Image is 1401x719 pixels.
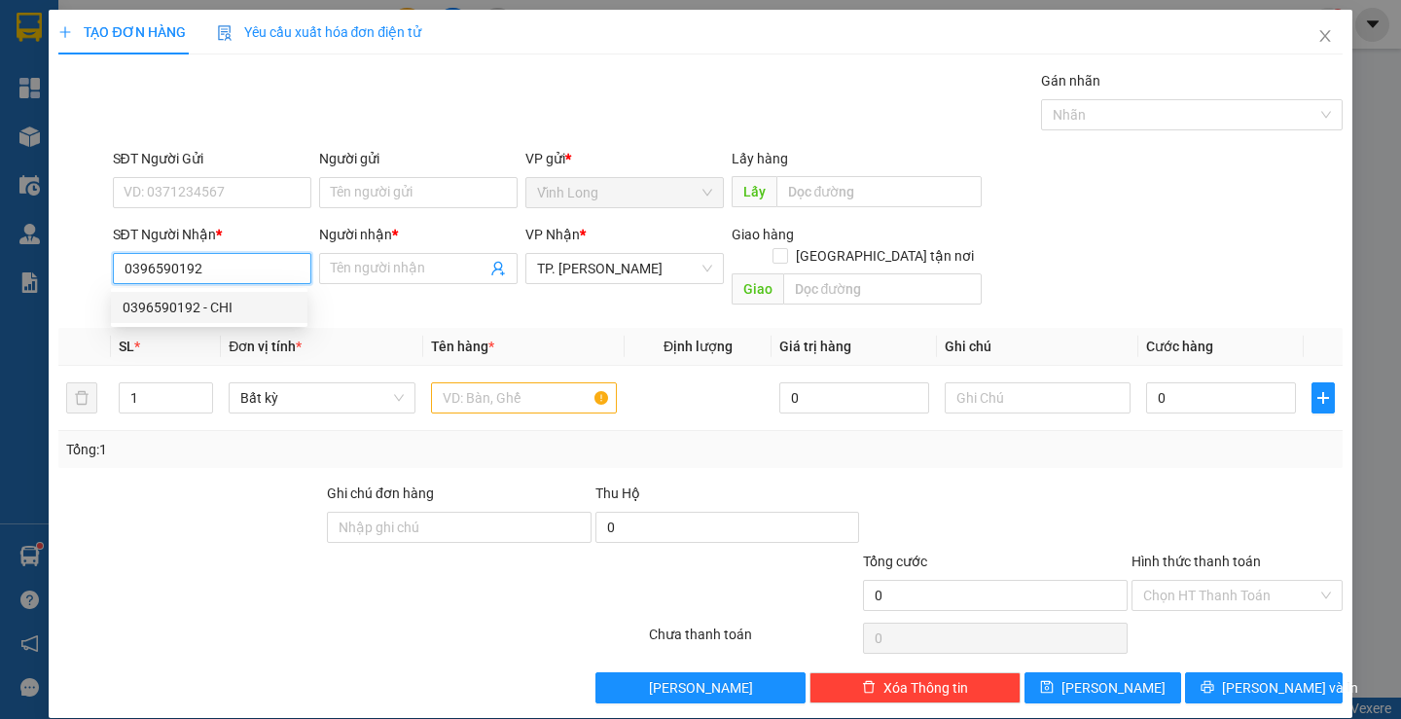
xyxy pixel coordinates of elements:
span: [PERSON_NAME] [1061,677,1166,699]
div: TP. [PERSON_NAME] [126,17,282,63]
div: Chưa thanh toán [647,624,862,658]
label: Ghi chú đơn hàng [327,485,434,501]
span: plus [1312,390,1334,406]
button: plus [1311,382,1335,413]
span: Giá trị hàng [779,339,851,354]
input: VD: Bàn, Ghế [431,382,617,413]
div: TRUNG [126,63,282,87]
span: Vĩnh Long [537,178,712,207]
span: Lấy hàng [732,151,788,166]
span: Định lượng [664,339,733,354]
span: user-add [490,261,506,276]
span: plus [58,25,72,39]
span: TẠO ĐƠN HÀNG [58,24,185,40]
span: Tổng cước [863,554,927,569]
span: Thu Hộ [595,485,640,501]
div: Người gửi [319,148,518,169]
div: 30.000 [15,126,116,169]
span: Xóa Thông tin [883,677,968,699]
button: printer[PERSON_NAME] và In [1185,672,1342,703]
div: 0396590192 - CHI [123,297,296,318]
input: Ghi Chú [945,382,1131,413]
th: Ghi chú [937,328,1138,366]
div: SĐT Người Nhận [113,224,311,245]
div: Tổng: 1 [66,439,542,460]
img: icon [217,25,233,41]
input: Ghi chú đơn hàng [327,512,592,543]
div: 0396590192 - CHI [111,292,307,323]
span: Cước hàng [1146,339,1213,354]
button: [PERSON_NAME] [595,672,807,703]
span: save [1040,680,1054,696]
span: Thu rồi : [15,126,72,146]
span: Tên hàng [431,339,494,354]
input: Dọc đường [783,273,982,305]
span: close [1317,28,1333,44]
button: delete [66,382,97,413]
span: Bất kỳ [240,383,403,413]
span: VP Nhận [525,227,580,242]
span: Giao hàng [732,227,794,242]
div: 0363792418 [126,87,282,114]
label: Gán nhãn [1041,73,1100,89]
input: Dọc đường [776,176,982,207]
button: deleteXóa Thông tin [809,672,1021,703]
label: Hình thức thanh toán [1132,554,1261,569]
span: printer [1201,680,1214,696]
div: SĐT Người Gửi [113,148,311,169]
span: delete [862,680,876,696]
input: 0 [779,382,929,413]
button: Close [1298,10,1352,64]
span: Lấy [732,176,776,207]
span: Đơn vị tính [229,339,302,354]
span: Gửi: [17,18,47,39]
div: VP gửi [525,148,724,169]
button: save[PERSON_NAME] [1024,672,1181,703]
span: Giao [732,273,783,305]
div: Vĩnh Long [17,17,113,63]
div: Người nhận [319,224,518,245]
span: SL [119,339,134,354]
span: [GEOGRAPHIC_DATA] tận nơi [788,245,982,267]
span: Nhận: [126,18,173,39]
span: [PERSON_NAME] và In [1222,677,1358,699]
span: TP. Hồ Chí Minh [537,254,712,283]
span: Yêu cầu xuất hóa đơn điện tử [217,24,422,40]
span: [PERSON_NAME] [649,677,753,699]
